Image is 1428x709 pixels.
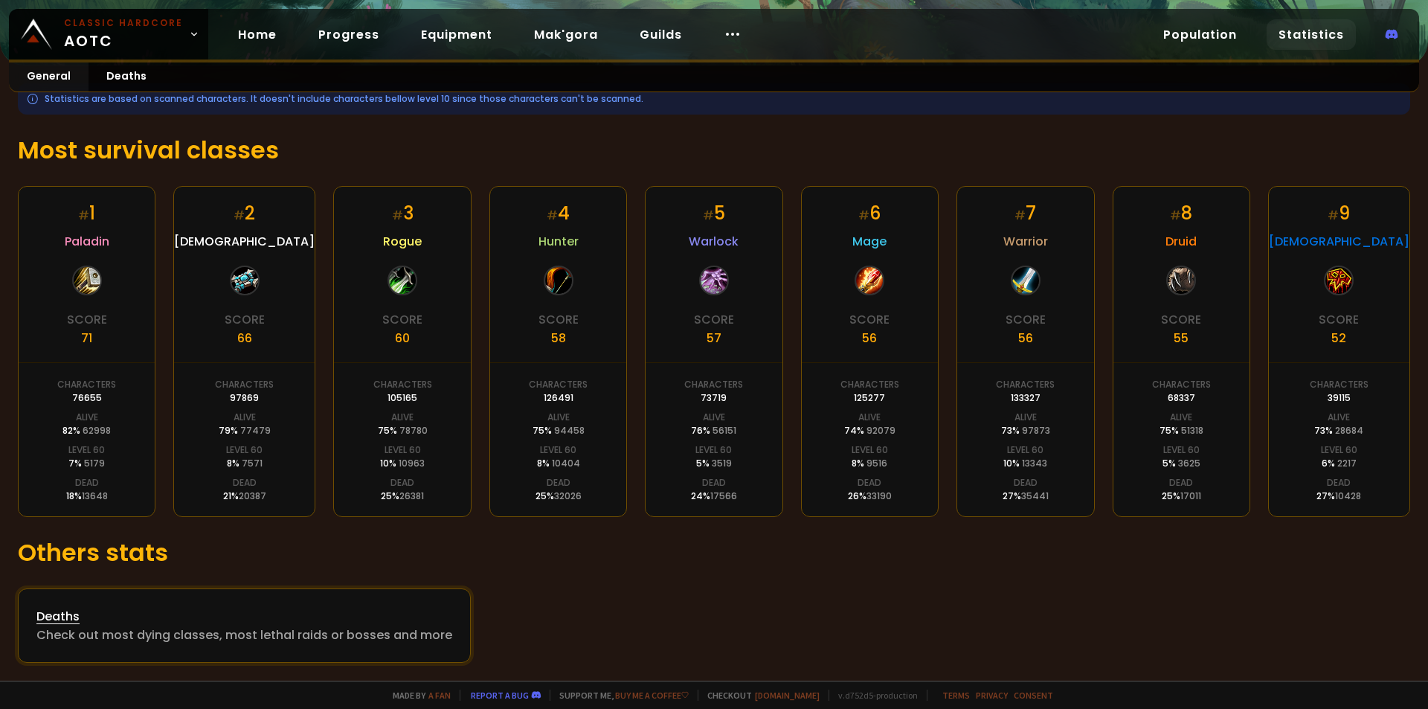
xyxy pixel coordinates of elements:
span: [DEMOGRAPHIC_DATA] [174,232,315,251]
div: Characters [57,378,116,391]
div: Alive [1328,411,1350,424]
span: 9516 [866,457,887,469]
span: 28684 [1335,424,1363,437]
div: 76 % [691,424,736,437]
small: Classic Hardcore [64,16,183,30]
a: Mak'gora [522,19,610,50]
div: 5 [703,200,725,226]
div: 7 % [68,457,105,470]
span: Warrior [1003,232,1048,251]
span: 17011 [1180,490,1201,502]
div: 10 % [1003,457,1047,470]
div: 2 [234,200,255,226]
div: 5 % [696,457,732,470]
div: Alive [234,411,256,424]
div: Level 60 [226,443,263,457]
div: 60 [395,329,410,347]
div: Dead [233,476,257,490]
a: Progress [306,19,391,50]
div: 75 % [1160,424,1203,437]
a: Equipment [409,19,504,50]
h1: Most survival classes [18,132,1410,168]
div: 52 [1331,329,1346,347]
div: 55 [1174,329,1189,347]
small: # [703,207,714,224]
span: 10404 [552,457,580,469]
div: 73 % [1314,424,1363,437]
div: Alive [1170,411,1192,424]
div: 125277 [854,391,885,405]
div: 9 [1328,200,1350,226]
div: Alive [1014,411,1037,424]
span: [DEMOGRAPHIC_DATA] [1269,232,1409,251]
a: Classic HardcoreAOTC [9,9,208,60]
span: 56151 [713,424,736,437]
a: Buy me a coffee [615,690,689,701]
div: Dead [75,476,99,490]
div: 79 % [219,424,271,437]
div: Characters [1310,378,1368,391]
div: Dead [1169,476,1193,490]
div: Characters [373,378,432,391]
small: # [392,207,403,224]
a: Terms [942,690,970,701]
span: 92079 [866,424,895,437]
div: Alive [858,411,881,424]
a: Population [1151,19,1249,50]
div: Characters [684,378,743,391]
div: Alive [76,411,98,424]
div: 27 % [1003,490,1049,503]
div: Characters [840,378,899,391]
span: 13648 [82,490,108,502]
div: 58 [551,329,566,347]
span: Support me, [550,690,689,701]
div: Score [538,310,579,329]
div: Level 60 [1007,443,1043,457]
div: Score [1161,310,1201,329]
span: Rogue [383,232,422,251]
div: Score [849,310,890,329]
div: Score [694,310,734,329]
div: Statistics are based on scanned characters. It doesn't include characters bellow level 10 since t... [18,83,1410,115]
div: Characters [996,378,1055,391]
div: 73 % [1001,424,1050,437]
div: Dead [1014,476,1038,490]
small: # [1170,207,1181,224]
div: Score [382,310,422,329]
span: Druid [1165,232,1197,251]
div: 56 [1018,329,1033,347]
div: 21 % [223,490,266,503]
div: Score [1006,310,1046,329]
div: 24 % [691,490,737,503]
div: 26 % [848,490,892,503]
div: 56 [862,329,877,347]
a: Consent [1014,690,1053,701]
small: # [1014,207,1026,224]
div: Alive [547,411,570,424]
div: 6 % [1322,457,1357,470]
div: 18 % [66,490,108,503]
span: Warlock [689,232,739,251]
div: 68337 [1168,391,1195,405]
div: Dead [1327,476,1351,490]
span: 5179 [84,457,105,469]
span: 17566 [710,490,737,502]
div: Dead [547,476,570,490]
div: Dead [702,476,726,490]
div: 82 % [62,424,111,437]
div: 3 [392,200,414,226]
div: 105165 [387,391,417,405]
div: Level 60 [68,443,105,457]
div: Level 60 [385,443,421,457]
div: Characters [215,378,274,391]
div: 4 [547,200,570,226]
a: [DOMAIN_NAME] [755,690,820,701]
div: 1 [78,200,95,226]
a: Statistics [1267,19,1356,50]
div: 75 % [378,424,428,437]
span: Mage [852,232,887,251]
a: Guilds [628,19,694,50]
div: 74 % [844,424,895,437]
span: 32026 [554,490,582,502]
a: DeathsCheck out most dying classes, most lethal raids or bosses and more [18,588,471,663]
